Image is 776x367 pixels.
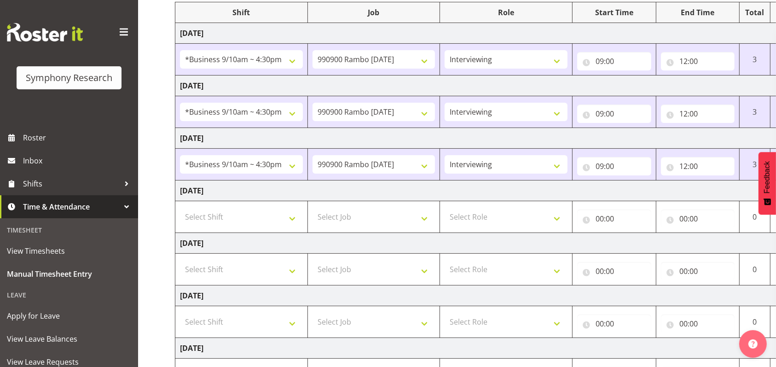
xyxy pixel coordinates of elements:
[740,254,770,285] td: 0
[577,52,651,70] input: Click to select...
[661,157,735,175] input: Click to select...
[7,23,83,41] img: Rosterit website logo
[445,7,568,18] div: Role
[661,210,735,228] input: Click to select...
[23,131,133,145] span: Roster
[180,7,303,18] div: Shift
[7,267,131,281] span: Manual Timesheet Entry
[7,309,131,323] span: Apply for Leave
[740,44,770,76] td: 3
[740,149,770,181] td: 3
[661,7,735,18] div: End Time
[7,244,131,258] span: View Timesheets
[26,71,112,85] div: Symphony Research
[313,7,435,18] div: Job
[740,96,770,128] td: 3
[740,306,770,338] td: 0
[661,105,735,123] input: Click to select...
[577,262,651,280] input: Click to select...
[2,262,136,285] a: Manual Timesheet Entry
[577,210,651,228] input: Click to select...
[740,201,770,233] td: 0
[23,200,120,214] span: Time & Attendance
[748,339,758,349] img: help-xxl-2.png
[577,105,651,123] input: Click to select...
[23,154,133,168] span: Inbox
[577,157,651,175] input: Click to select...
[661,315,735,333] input: Click to select...
[2,221,136,239] div: Timesheet
[7,332,131,346] span: View Leave Balances
[23,177,120,191] span: Shifts
[661,262,735,280] input: Click to select...
[661,52,735,70] input: Click to select...
[759,152,776,215] button: Feedback - Show survey
[744,7,765,18] div: Total
[2,327,136,350] a: View Leave Balances
[2,285,136,304] div: Leave
[577,7,651,18] div: Start Time
[763,161,771,193] span: Feedback
[2,304,136,327] a: Apply for Leave
[2,239,136,262] a: View Timesheets
[577,315,651,333] input: Click to select...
